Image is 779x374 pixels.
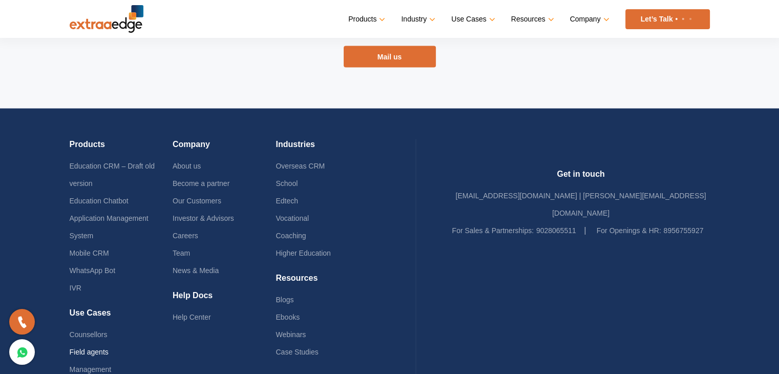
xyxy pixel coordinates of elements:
[173,249,190,257] a: Team
[276,139,378,157] h4: Industries
[173,313,211,321] a: Help Center
[452,222,534,239] label: For Sales & Partnerships:
[276,296,293,304] a: Blogs
[70,249,109,257] a: Mobile CRM
[276,232,306,240] a: Coaching
[348,12,383,27] a: Products
[511,12,552,27] a: Resources
[276,214,309,222] a: Vocational
[70,139,173,157] h4: Products
[70,162,155,188] a: Education CRM – Draft old version
[276,313,300,321] a: Ebooks
[173,290,276,308] h4: Help Docs
[70,330,108,339] a: Counsellors
[70,197,129,205] a: Education Chatbot
[173,179,229,188] a: Become a partner
[173,214,234,222] a: Investor & Advisors
[276,197,298,205] a: Edtech
[70,308,173,326] h4: Use Cases
[276,179,298,188] a: School
[597,222,661,239] label: For Openings & HR:
[663,226,703,235] a: 8956755927
[70,214,149,240] a: Application Management System
[173,266,219,275] a: News & Media
[401,12,433,27] a: Industry
[173,162,201,170] a: About us
[276,162,325,170] a: Overseas CRM
[570,12,607,27] a: Company
[452,169,710,187] h4: Get in touch
[70,284,81,292] a: IVR
[70,348,109,356] a: Field agents
[173,232,198,240] a: Careers
[276,348,318,356] a: Case Studies
[276,330,306,339] a: Webinars
[70,365,112,373] a: Management
[276,249,330,257] a: Higher Education
[451,12,493,27] a: Use Cases
[625,9,710,29] a: Let’s Talk
[344,46,436,68] a: Mail us
[173,139,276,157] h4: Company
[536,226,576,235] a: 9028065511
[70,266,116,275] a: WhatsApp Bot
[173,197,221,205] a: Our Customers
[455,192,706,217] a: [EMAIL_ADDRESS][DOMAIN_NAME] | [PERSON_NAME][EMAIL_ADDRESS][DOMAIN_NAME]
[276,273,378,291] h4: Resources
